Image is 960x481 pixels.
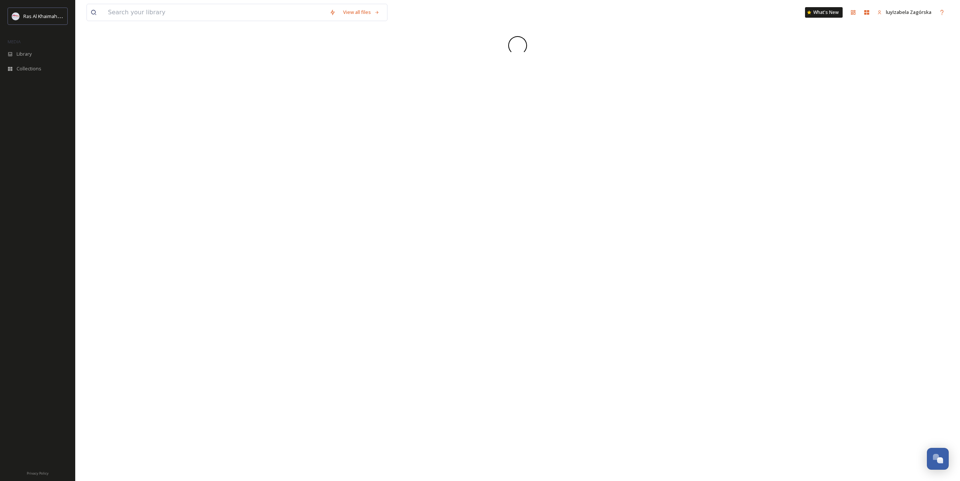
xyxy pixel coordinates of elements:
span: Privacy Policy [27,471,49,476]
span: Collections [17,65,41,72]
a: What's New [805,7,843,18]
span: luyIzabela Zagórska [886,9,931,15]
a: luyIzabela Zagórska [873,5,935,20]
span: MEDIA [8,39,21,44]
span: Ras Al Khaimah Tourism Development Authority [23,12,130,20]
img: Logo_RAKTDA_RGB-01.png [12,12,20,20]
span: Library [17,50,32,58]
a: View all files [339,5,383,20]
input: Search your library [104,4,326,21]
button: Open Chat [927,448,949,470]
a: Privacy Policy [27,468,49,477]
